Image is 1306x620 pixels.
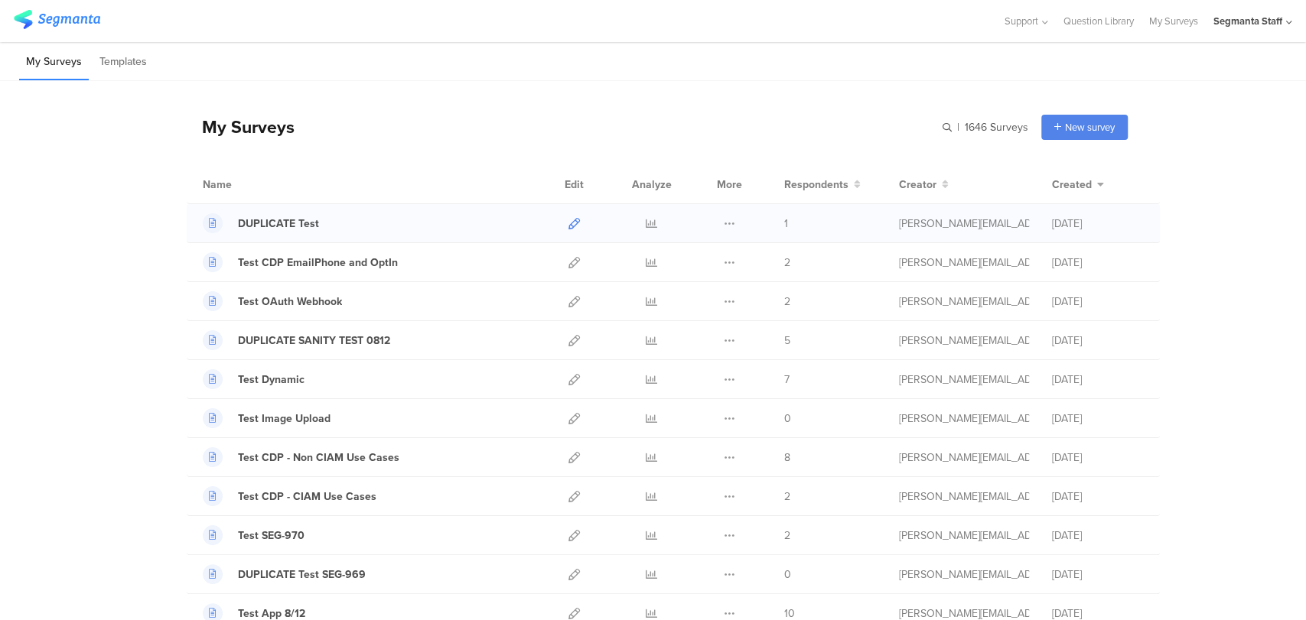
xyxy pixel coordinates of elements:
li: Templates [93,44,154,80]
span: | [955,119,962,135]
a: Test Image Upload [203,408,331,428]
a: Test CDP EmailPhone and OptIn [203,252,398,272]
div: My Surveys [187,114,295,140]
div: riel@segmanta.com [899,216,1029,232]
a: DUPLICATE Test SEG-969 [203,564,366,584]
div: raymund@segmanta.com [899,566,1029,583]
li: My Surveys [19,44,89,80]
div: [DATE] [1052,450,1144,466]
span: 2 [784,255,790,271]
span: Respondents [784,177,848,193]
div: More [713,165,746,203]
img: segmanta logo [14,10,100,29]
div: [DATE] [1052,566,1144,583]
span: 1 [784,216,788,232]
div: raymund@segmanta.com [899,489,1029,505]
a: DUPLICATE Test [203,213,319,233]
span: 2 [784,294,790,310]
div: Segmanta Staff [1213,14,1282,28]
a: Test CDP - CIAM Use Cases [203,486,376,506]
button: Creator [899,177,949,193]
span: Created [1052,177,1092,193]
a: Test SEG-970 [203,525,305,545]
span: Support [1005,14,1038,28]
div: Test CDP EmailPhone and OptIn [238,255,398,271]
div: raymund@segmanta.com [899,411,1029,427]
span: New survey [1065,120,1115,135]
div: Test Image Upload [238,411,331,427]
div: Test CDP - CIAM Use Cases [238,489,376,505]
div: riel@segmanta.com [899,294,1029,310]
div: [DATE] [1052,372,1144,388]
span: 5 [784,333,790,349]
div: [DATE] [1052,255,1144,271]
span: 2 [784,489,790,505]
div: raymund@segmanta.com [899,450,1029,466]
span: 1646 Surveys [965,119,1028,135]
div: [DATE] [1052,411,1144,427]
div: Analyze [629,165,675,203]
a: Test CDP - Non CIAM Use Cases [203,447,399,467]
span: Creator [899,177,936,193]
div: Test SEG-970 [238,527,305,544]
div: [DATE] [1052,216,1144,232]
span: 7 [784,372,790,388]
div: [DATE] [1052,294,1144,310]
div: DUPLICATE SANITY TEST 0812 [238,333,390,349]
button: Respondents [784,177,861,193]
div: Name [203,177,295,193]
a: Test OAuth Webhook [203,291,342,311]
button: Created [1052,177,1104,193]
div: Edit [558,165,591,203]
div: riel@segmanta.com [899,255,1029,271]
div: [DATE] [1052,333,1144,349]
span: 2 [784,527,790,544]
span: 0 [784,411,791,427]
div: [DATE] [1052,527,1144,544]
div: Test OAuth Webhook [238,294,342,310]
span: 0 [784,566,791,583]
div: DUPLICATE Test [238,216,319,232]
div: DUPLICATE Test SEG-969 [238,566,366,583]
div: raymund@segmanta.com [899,333,1029,349]
div: raymund@segmanta.com [899,372,1029,388]
div: [DATE] [1052,489,1144,505]
div: Test CDP - Non CIAM Use Cases [238,450,399,466]
a: Test Dynamic [203,369,305,389]
div: Test Dynamic [238,372,305,388]
div: raymund@segmanta.com [899,527,1029,544]
a: DUPLICATE SANITY TEST 0812 [203,330,390,350]
span: 8 [784,450,790,466]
